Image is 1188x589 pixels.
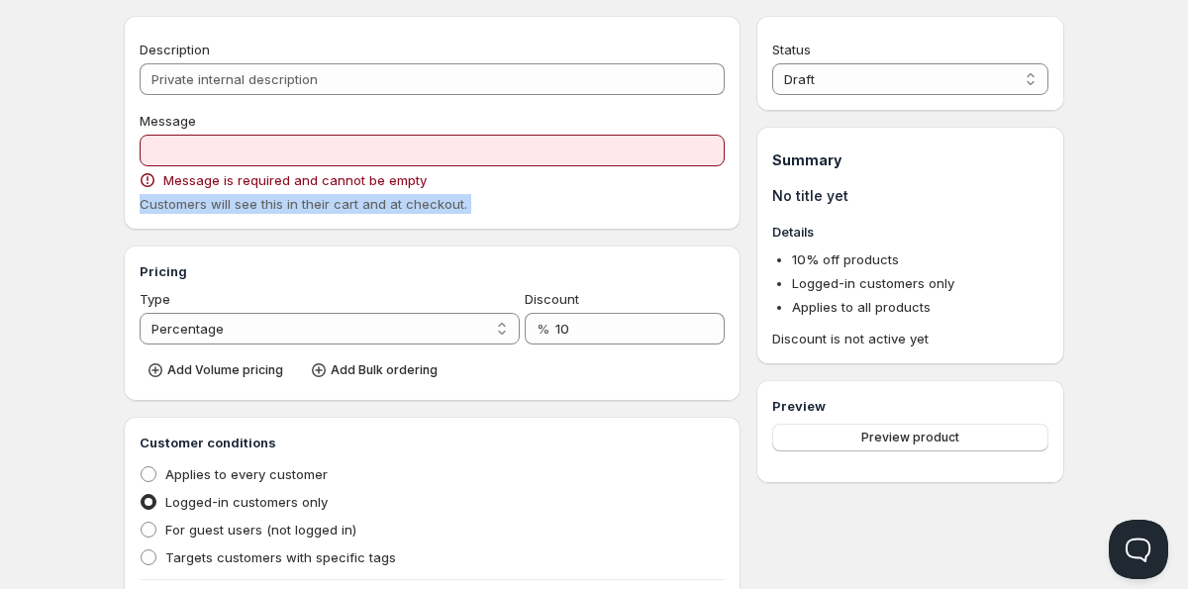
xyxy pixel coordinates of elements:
[165,549,396,565] span: Targets customers with specific tags
[140,113,196,129] span: Message
[772,424,1048,451] button: Preview product
[165,494,328,510] span: Logged-in customers only
[861,430,959,445] span: Preview product
[140,261,725,281] h3: Pricing
[140,42,210,57] span: Description
[772,186,1048,206] h1: No title yet
[140,291,170,307] span: Type
[167,362,283,378] span: Add Volume pricing
[792,251,899,267] span: 10 % off products
[303,356,449,384] button: Add Bulk ordering
[163,170,427,190] span: Message is required and cannot be empty
[140,63,725,95] input: Private internal description
[792,275,954,291] span: Logged-in customers only
[140,196,467,212] span: Customers will see this in their cart and at checkout.
[331,362,438,378] span: Add Bulk ordering
[792,299,931,315] span: Applies to all products
[165,522,356,538] span: For guest users (not logged in)
[772,222,1048,242] h3: Details
[165,466,328,482] span: Applies to every customer
[140,356,295,384] button: Add Volume pricing
[772,150,1048,170] h1: Summary
[1109,520,1168,579] iframe: Help Scout Beacon - Open
[772,396,1048,416] h3: Preview
[772,42,811,57] span: Status
[525,291,579,307] span: Discount
[537,321,549,337] span: %
[772,329,1048,348] span: Discount is not active yet
[140,433,725,452] h3: Customer conditions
